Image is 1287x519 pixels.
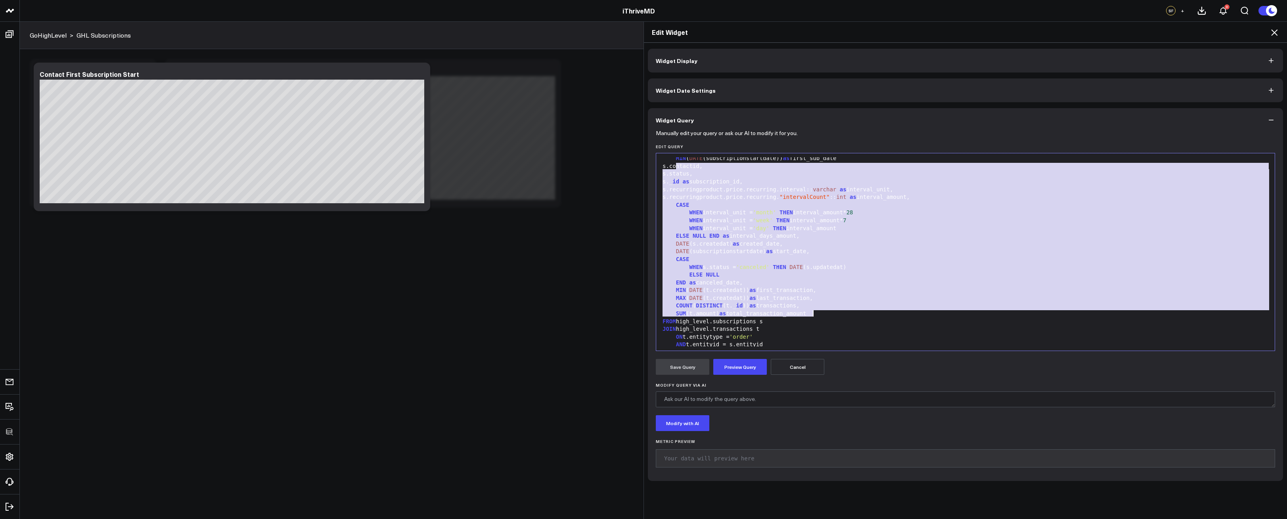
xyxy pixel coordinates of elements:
[813,186,836,193] span: varchar
[660,286,1271,294] div: ( (t.createdat)) first_transaction,
[660,240,1271,248] div: (s.createdat) created_date,
[672,178,679,185] span: id
[660,155,1271,162] div: ( (subscriptionstartdate)) first_sub_date
[749,287,756,293] span: as
[656,117,694,123] span: Widget Query
[749,302,756,309] span: as
[779,209,793,216] span: THEN
[656,359,709,375] button: Save Query
[753,225,770,231] span: 'day'
[696,302,722,309] span: DISTINCT
[840,186,847,193] span: as
[1178,6,1187,15] button: +
[847,209,853,216] span: 28
[689,209,703,216] span: WHEN
[749,295,756,301] span: as
[843,217,846,223] span: 7
[648,49,1283,73] button: Widget Display
[753,209,776,216] span: 'month'
[660,263,1271,271] div: s.status = (s.updatedat)
[730,334,753,340] span: 'order'
[1166,6,1176,15] div: SF
[676,240,689,247] span: DATE
[676,202,689,208] span: CASE
[652,28,1279,36] h2: Edit Widget
[676,334,683,340] span: ON
[676,310,686,317] span: SUM
[1181,8,1184,13] span: +
[660,333,1271,341] div: t.entitytype =
[689,295,703,301] span: DATE
[660,325,1271,333] div: high_level.transactions t
[776,217,790,223] span: THEN
[723,233,730,239] span: as
[773,225,786,231] span: THEN
[663,326,676,332] span: JOIN
[676,233,689,239] span: ELSE
[676,341,686,347] span: AND
[693,233,706,239] span: NULL
[689,264,703,270] span: WHEN
[660,193,1271,201] div: s.recurringproduct.price.recurring. :: interval_amount,
[1224,4,1230,10] div: 3
[773,264,786,270] span: THEN
[676,279,686,286] span: END
[689,225,703,231] span: WHEN
[660,279,1271,287] div: canceled_date,
[689,155,703,161] span: DATE
[656,383,1275,387] label: Modify Query via AI
[719,310,726,317] span: as
[622,6,655,15] a: iThriveMD
[789,264,803,270] span: DATE
[779,194,829,200] span: "intervalCount"
[656,130,798,136] p: Manually edit your query or ask our AI to modify it for you.
[850,194,856,200] span: as
[656,449,1275,467] pre: Your data will preview here
[766,248,773,254] span: as
[660,178,1271,186] div: s._ subscription_id,
[689,271,703,278] span: ELSE
[660,186,1271,194] div: s.recurringproduct.price.recurring.interval:: interval_unit,
[676,256,689,262] span: CASE
[733,240,739,247] span: as
[689,287,703,293] span: DATE
[676,295,686,301] span: MAX
[660,310,1271,318] div: (t.amount) total_transaction_amount
[648,78,1283,102] button: Widget Date Settings
[660,217,1271,225] div: interval_unit = interval_amount*
[676,302,693,309] span: COUNT
[660,162,1271,170] div: s.contactid,
[736,264,769,270] span: 'canceled'
[660,294,1271,302] div: ( (t.createdat)) last_transaction,
[676,248,689,254] span: DATE
[836,194,846,200] span: int
[656,439,1275,444] h6: Metric Preview
[660,209,1271,217] div: interval_unit = interval_amount*
[656,57,697,64] span: Widget Display
[713,359,767,375] button: Preview Query
[706,271,720,278] span: NULL
[648,108,1283,132] button: Widget Query
[736,302,743,309] span: id
[660,341,1271,349] div: t.entityid = s.entityid
[753,217,773,223] span: 'week'
[689,217,703,223] span: WHEN
[656,415,709,431] button: Modify with AI
[660,248,1271,256] div: (subscriptionstartdate) start_date,
[656,144,1275,149] label: Edit Query
[660,302,1271,310] div: ( (t._ )) transactions,
[709,233,719,239] span: END
[660,318,1271,326] div: high_level.subscriptions s
[656,87,716,93] span: Widget Date Settings
[663,318,676,324] span: FROM
[783,155,789,161] span: as
[676,287,686,293] span: MIN
[660,170,1271,178] div: s.status,
[676,155,686,161] span: MIN
[689,279,696,286] span: as
[771,359,824,375] button: Cancel
[660,232,1271,240] div: interval_days_amount,
[683,178,689,185] span: as
[660,225,1271,233] div: interval_unit = interval_amount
